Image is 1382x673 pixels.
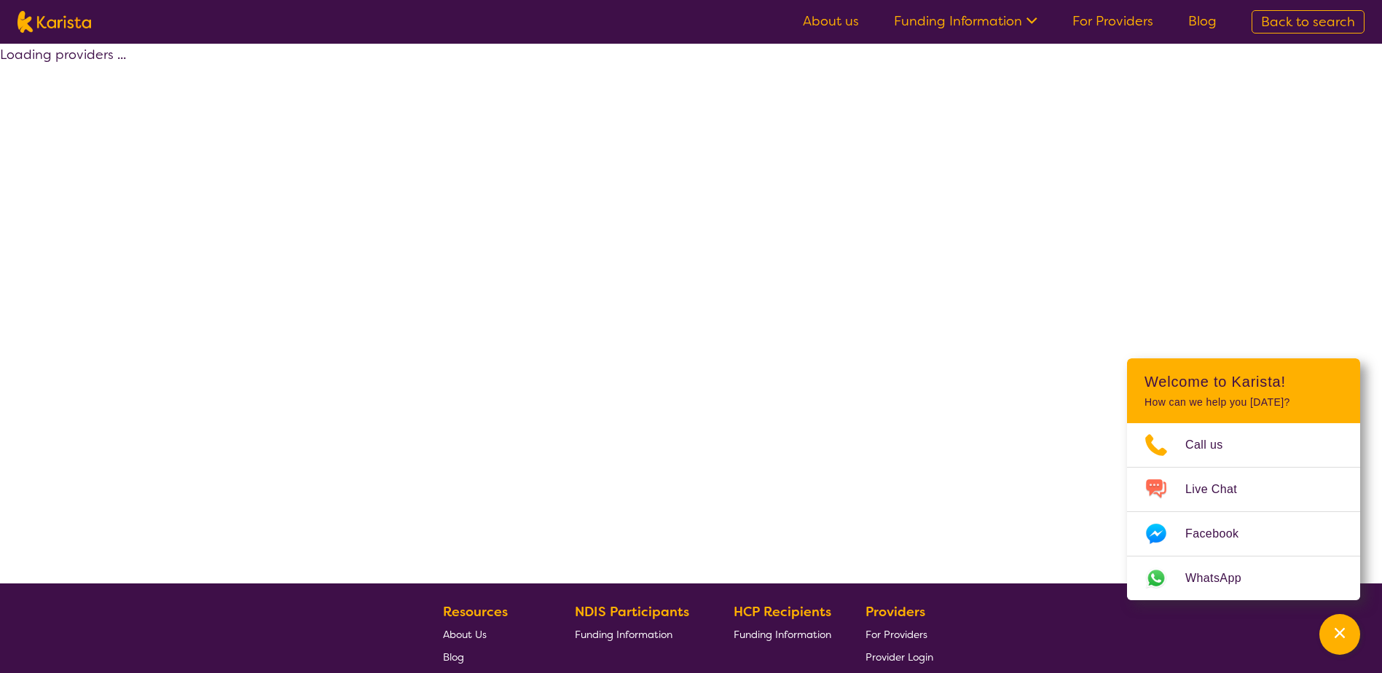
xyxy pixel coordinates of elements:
span: Funding Information [575,628,672,641]
a: Provider Login [865,645,933,668]
ul: Choose channel [1127,423,1360,600]
a: About Us [443,623,541,645]
img: Karista logo [17,11,91,33]
span: Back to search [1261,13,1355,31]
button: Channel Menu [1319,614,1360,655]
span: WhatsApp [1185,567,1259,589]
a: Funding Information [894,12,1037,30]
a: Blog [443,645,541,668]
span: For Providers [865,628,927,641]
p: How can we help you [DATE]? [1145,396,1343,409]
span: Live Chat [1185,479,1255,500]
span: Facebook [1185,523,1256,545]
a: For Providers [1072,12,1153,30]
b: HCP Recipients [734,603,831,621]
h2: Welcome to Karista! [1145,373,1343,390]
a: Funding Information [734,623,831,645]
a: Web link opens in a new tab. [1127,556,1360,600]
a: Back to search [1252,10,1365,34]
b: NDIS Participants [575,603,689,621]
a: Funding Information [575,623,700,645]
span: Provider Login [865,650,933,664]
a: About us [803,12,859,30]
span: Funding Information [734,628,831,641]
div: Channel Menu [1127,358,1360,600]
b: Resources [443,603,508,621]
span: About Us [443,628,487,641]
a: Blog [1188,12,1217,30]
b: Providers [865,603,925,621]
span: Call us [1185,434,1241,456]
a: For Providers [865,623,933,645]
span: Blog [443,650,464,664]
